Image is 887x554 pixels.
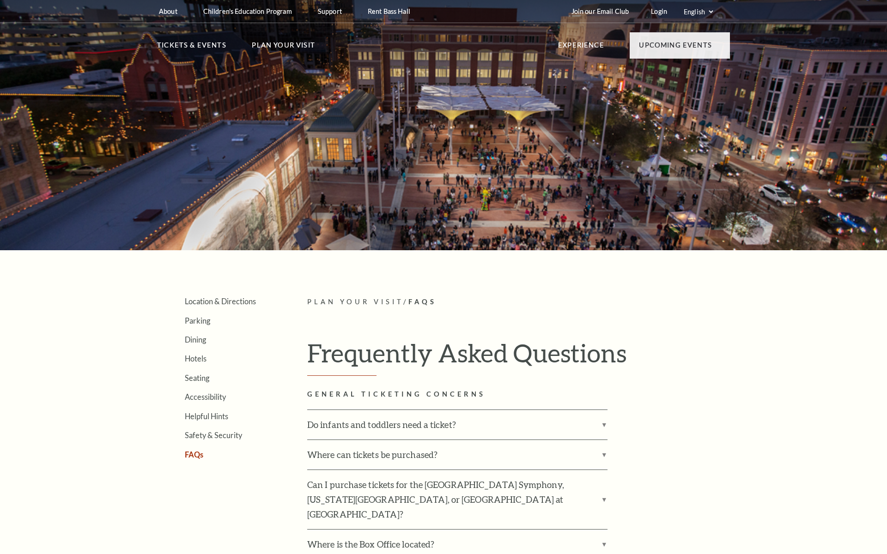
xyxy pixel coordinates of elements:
p: Experience [558,40,604,56]
p: Support [318,7,342,15]
a: Parking [185,316,210,325]
p: Upcoming Events [639,40,712,56]
span: Plan Your Visit [307,298,403,306]
a: Helpful Hints [185,412,228,421]
a: FAQs [185,450,203,459]
p: Tickets & Events [157,40,226,56]
label: Do infants and toddlers need a ticket? [307,410,608,440]
a: Accessibility [185,392,226,401]
select: Select: [682,7,715,16]
p: Rent Bass Hall [368,7,410,15]
a: Location & Directions [185,297,256,306]
label: Can I purchase tickets for the [GEOGRAPHIC_DATA] Symphony, [US_STATE][GEOGRAPHIC_DATA], or [GEOGR... [307,470,608,529]
a: Hotels [185,354,207,363]
span: FAQs [408,298,437,306]
p: Plan Your Visit [252,40,315,56]
h1: Frequently Asked Questions [307,338,730,376]
p: / [307,296,730,308]
p: Children's Education Program [203,7,292,15]
a: Safety & Security [185,431,242,440]
a: Dining [185,335,206,344]
p: About [159,7,177,15]
h2: GENERAL TICKETING CONCERNS [307,389,730,400]
a: Seating [185,373,209,382]
label: Where can tickets be purchased? [307,440,608,470]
